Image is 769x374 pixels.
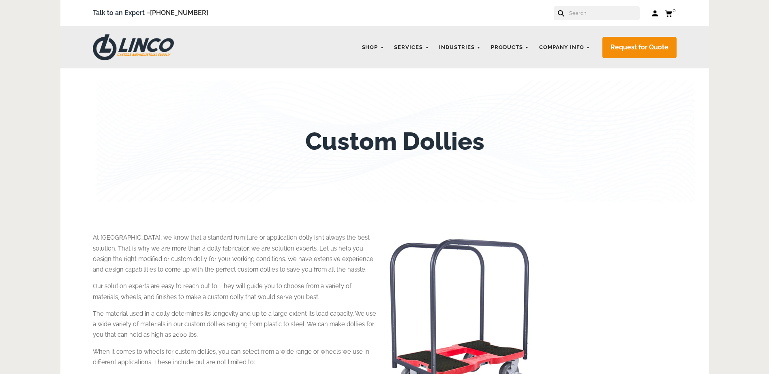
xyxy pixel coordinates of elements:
a: Services [390,40,433,55]
a: Log in [652,9,659,17]
h1: Custom Dollies [305,127,484,155]
a: Products [487,40,533,55]
a: Company Info [535,40,594,55]
span: Talk to an Expert – [93,8,208,19]
span: The material used in a dolly determines its longevity and up to a large extent its load capacity.... [93,310,376,338]
a: [PHONE_NUMBER] [150,9,208,17]
a: 0 [665,8,677,18]
a: Request for Quote [602,37,677,58]
a: Industries [435,40,485,55]
input: Search [568,6,640,20]
span: Our solution experts are easy to reach out to. They will guide you to choose from a variety of ma... [93,283,351,300]
span: 0 [673,7,676,13]
span: When it comes to wheels for custom dollies, you can select from a wide range of wheels we use in ... [93,348,369,365]
a: Shop [358,40,388,55]
span: At [GEOGRAPHIC_DATA], we know that a standard furniture or application dolly isn’t always the bes... [93,234,373,273]
img: LINCO CASTERS & INDUSTRIAL SUPPLY [93,34,174,60]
